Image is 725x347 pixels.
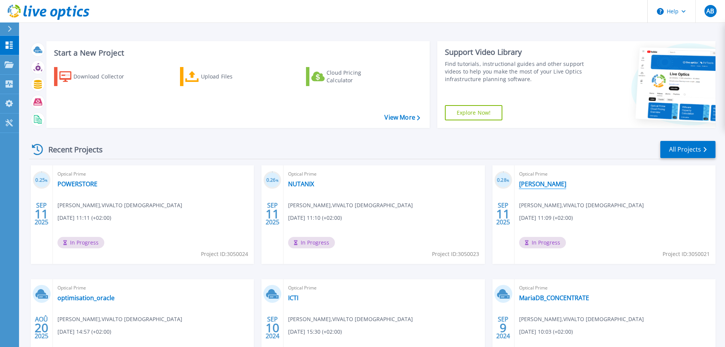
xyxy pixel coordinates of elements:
[519,214,573,222] span: [DATE] 11:09 (+02:00)
[263,176,281,185] h3: 0.26
[265,314,280,342] div: SEP 2024
[507,178,509,182] span: %
[288,170,480,178] span: Optical Prime
[73,69,134,84] div: Download Collector
[201,69,262,84] div: Upload Files
[663,250,710,258] span: Project ID: 3050021
[57,328,111,336] span: [DATE] 14:57 (+02:00)
[57,170,249,178] span: Optical Prime
[180,67,265,86] a: Upload Files
[288,294,298,302] a: ICTI
[660,141,715,158] a: All Projects
[29,140,113,159] div: Recent Projects
[34,314,49,342] div: AOÛ 2025
[35,325,48,331] span: 20
[265,200,280,228] div: SEP 2025
[45,178,48,182] span: %
[384,114,420,121] a: View More
[201,250,248,258] span: Project ID: 3050024
[57,237,104,248] span: In Progress
[445,47,587,57] div: Support Video Library
[54,67,139,86] a: Download Collector
[519,201,644,209] span: [PERSON_NAME] , VIVALTO [DEMOGRAPHIC_DATA]
[494,176,512,185] h3: 0.28
[519,315,644,323] span: [PERSON_NAME] , VIVALTO [DEMOGRAPHIC_DATA]
[276,178,279,182] span: %
[306,67,391,86] a: Cloud Pricing Calculator
[519,170,711,178] span: Optical Prime
[57,214,111,222] span: [DATE] 11:11 (+02:00)
[288,328,342,336] span: [DATE] 15:30 (+02:00)
[432,250,479,258] span: Project ID: 3050023
[519,328,573,336] span: [DATE] 10:03 (+02:00)
[288,284,480,292] span: Optical Prime
[496,314,510,342] div: SEP 2024
[57,284,249,292] span: Optical Prime
[54,49,420,57] h3: Start a New Project
[33,176,51,185] h3: 0.25
[57,180,97,188] a: POWERSTORE
[288,214,342,222] span: [DATE] 11:10 (+02:00)
[519,284,711,292] span: Optical Prime
[57,201,182,209] span: [PERSON_NAME] , VIVALTO [DEMOGRAPHIC_DATA]
[35,211,48,217] span: 11
[34,200,49,228] div: SEP 2025
[496,211,510,217] span: 11
[519,180,566,188] a: [PERSON_NAME]
[445,105,503,120] a: Explore Now!
[57,315,182,323] span: [PERSON_NAME] , VIVALTO [DEMOGRAPHIC_DATA]
[288,315,413,323] span: [PERSON_NAME] , VIVALTO [DEMOGRAPHIC_DATA]
[266,211,279,217] span: 11
[57,294,115,302] a: optimisation_oracle
[327,69,387,84] div: Cloud Pricing Calculator
[706,8,714,14] span: AB
[266,325,279,331] span: 10
[288,237,335,248] span: In Progress
[496,200,510,228] div: SEP 2025
[500,325,507,331] span: 9
[288,180,314,188] a: NUTANIX
[445,60,587,83] div: Find tutorials, instructional guides and other support videos to help you make the most of your L...
[519,294,589,302] a: MariaDB_CONCENTRATE
[519,237,566,248] span: In Progress
[288,201,413,209] span: [PERSON_NAME] , VIVALTO [DEMOGRAPHIC_DATA]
